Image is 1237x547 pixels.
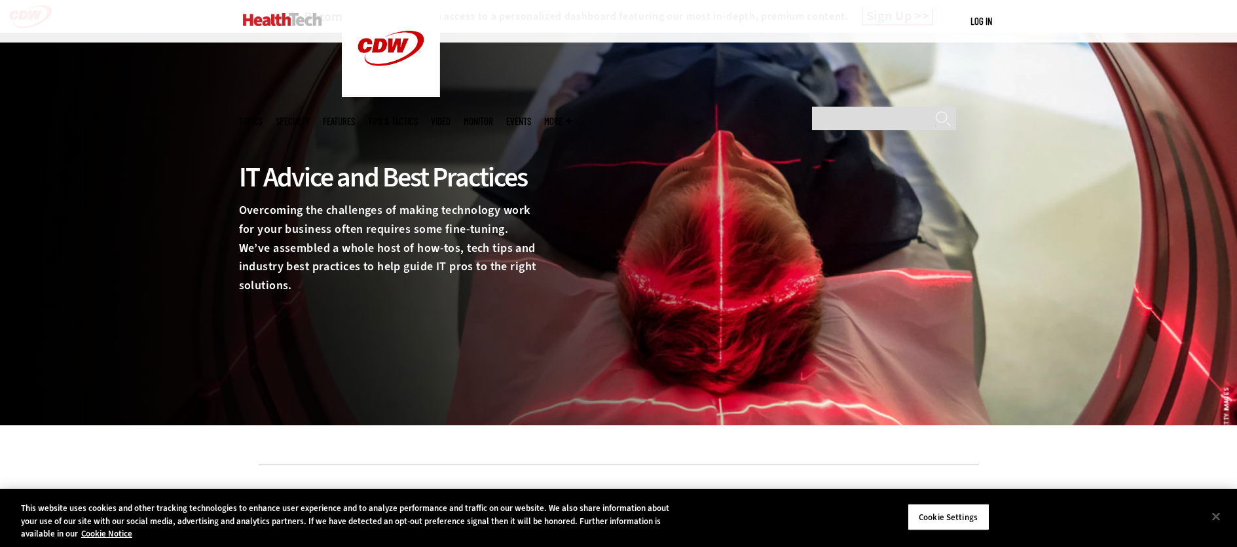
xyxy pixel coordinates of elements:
p: Overcoming the challenges of making technology work for your business often requires some fine-tu... [239,201,543,295]
div: IT Advice and Best Practices [239,160,543,195]
span: More [544,116,572,126]
div: This website uses cookies and other tracking technologies to enhance user experience and to analy... [21,502,680,540]
a: Tips & Tactics [368,116,418,126]
a: MonITor [464,116,493,126]
span: Specialty [276,116,310,126]
iframe: advertisement [380,485,857,544]
a: Events [506,116,531,126]
div: User menu [970,14,992,28]
button: Close [1202,502,1230,531]
a: Video [431,116,451,126]
a: More information about your privacy [81,528,132,539]
button: Cookie Settings [908,503,989,531]
span: Topics [239,116,263,126]
a: Log in [970,15,992,27]
img: Home [243,13,322,26]
a: Features [323,116,355,126]
a: CDW [342,86,440,100]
